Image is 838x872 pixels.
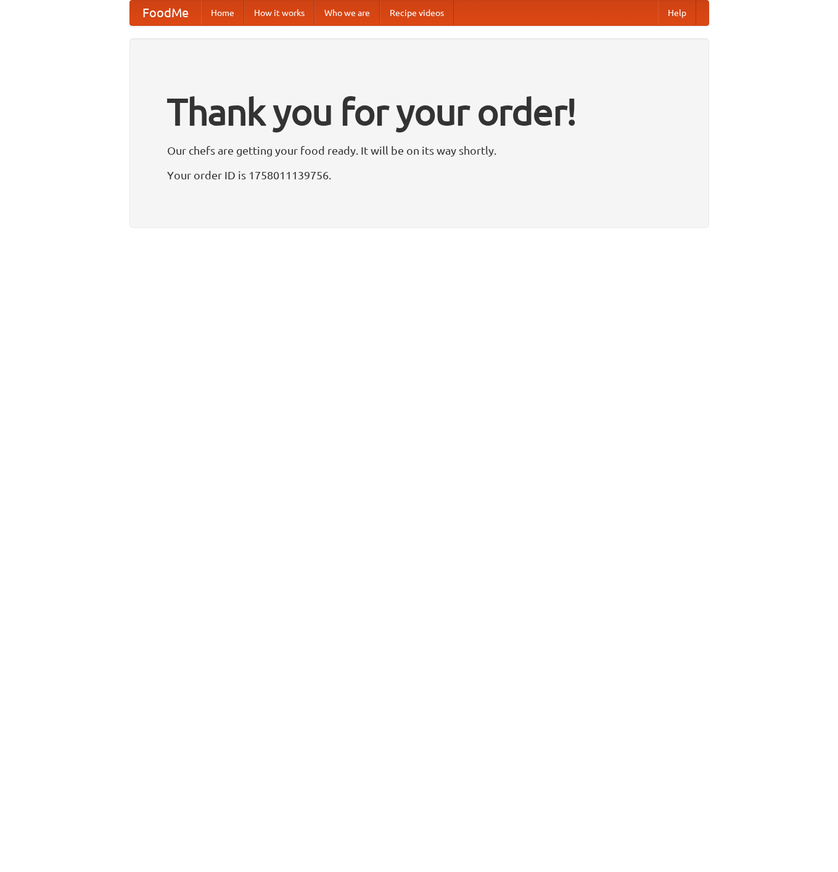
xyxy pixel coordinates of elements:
a: How it works [244,1,314,25]
a: FoodMe [130,1,201,25]
p: Our chefs are getting your food ready. It will be on its way shortly. [167,141,672,160]
a: Home [201,1,244,25]
p: Your order ID is 1758011139756. [167,166,672,184]
h1: Thank you for your order! [167,82,672,141]
a: Who we are [314,1,380,25]
a: Recipe videos [380,1,454,25]
a: Help [658,1,696,25]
